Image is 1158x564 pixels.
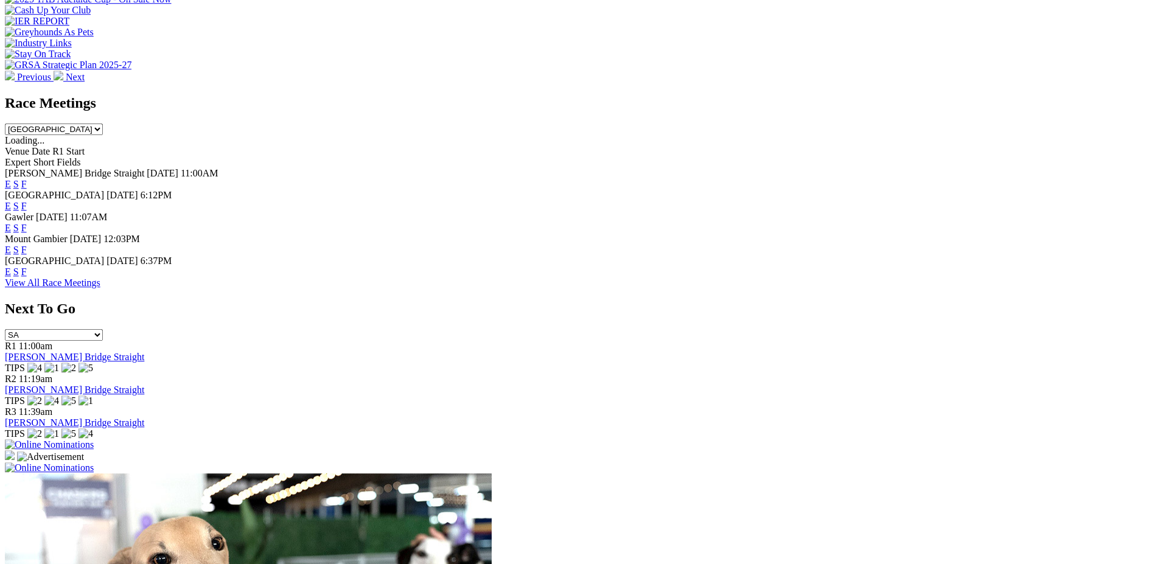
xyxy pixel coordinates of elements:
img: GRSA Strategic Plan 2025-27 [5,60,131,71]
span: [DATE] [36,212,68,222]
a: [PERSON_NAME] Bridge Straight [5,385,144,395]
span: Gawler [5,212,33,222]
span: [DATE] [70,234,102,244]
span: [GEOGRAPHIC_DATA] [5,256,104,266]
a: S [13,266,19,277]
span: R1 Start [52,146,85,156]
span: [PERSON_NAME] Bridge Straight [5,168,144,178]
img: 2 [61,363,76,374]
img: 1 [78,395,93,406]
a: View All Race Meetings [5,277,100,288]
img: 1 [44,428,59,439]
img: 5 [61,395,76,406]
img: Online Nominations [5,439,94,450]
a: Next [54,72,85,82]
span: Expert [5,157,31,167]
span: [GEOGRAPHIC_DATA] [5,190,104,200]
a: S [13,179,19,189]
img: 15187_Greyhounds_GreysPlayCentral_Resize_SA_WebsiteBanner_300x115_2025.jpg [5,450,15,460]
a: E [5,223,11,233]
a: S [13,223,19,233]
span: Fields [57,157,80,167]
img: Industry Links [5,38,72,49]
span: Previous [17,72,51,82]
span: R3 [5,406,16,417]
img: 4 [27,363,42,374]
img: Greyhounds As Pets [5,27,94,38]
img: 2 [27,428,42,439]
span: Loading... [5,135,44,145]
a: F [21,223,27,233]
img: 5 [78,363,93,374]
a: [PERSON_NAME] Bridge Straight [5,417,144,428]
a: E [5,179,11,189]
span: 6:12PM [141,190,172,200]
span: Date [32,146,50,156]
span: [DATE] [106,190,138,200]
span: [DATE] [147,168,178,178]
span: R1 [5,341,16,351]
a: F [21,201,27,211]
img: Stay On Track [5,49,71,60]
span: Venue [5,146,29,156]
img: Online Nominations [5,462,94,473]
span: R2 [5,374,16,384]
img: 1 [44,363,59,374]
span: TIPS [5,428,25,439]
span: 11:07AM [70,212,108,222]
span: 11:00AM [181,168,218,178]
img: 4 [78,428,93,439]
a: S [13,201,19,211]
a: E [5,201,11,211]
a: Previous [5,72,54,82]
span: 6:37PM [141,256,172,266]
span: TIPS [5,363,25,373]
img: 4 [44,395,59,406]
img: chevron-right-pager-white.svg [54,71,63,80]
a: F [21,179,27,189]
img: Advertisement [17,451,84,462]
span: 11:00am [19,341,52,351]
span: [DATE] [106,256,138,266]
h2: Race Meetings [5,95,1153,111]
span: TIPS [5,395,25,406]
span: 12:03PM [103,234,140,244]
img: 5 [61,428,76,439]
a: [PERSON_NAME] Bridge Straight [5,352,144,362]
h2: Next To Go [5,301,1153,317]
img: IER REPORT [5,16,69,27]
span: 11:39am [19,406,52,417]
span: Short [33,157,55,167]
span: 11:19am [19,374,52,384]
a: F [21,245,27,255]
img: Cash Up Your Club [5,5,91,16]
img: chevron-left-pager-white.svg [5,71,15,80]
a: E [5,245,11,255]
a: E [5,266,11,277]
a: S [13,245,19,255]
a: F [21,266,27,277]
img: 2 [27,395,42,406]
span: Mount Gambier [5,234,68,244]
span: Next [66,72,85,82]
